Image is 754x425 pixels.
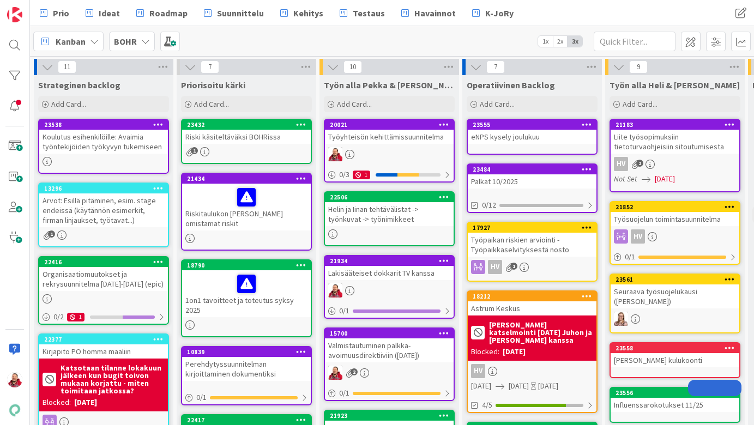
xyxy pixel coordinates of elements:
[471,346,499,357] div: Blocked:
[325,168,454,181] div: 0/31
[43,397,71,408] div: Blocked:
[625,251,635,263] span: 0 / 1
[182,270,311,317] div: 1on1 tavoitteet ja toteutus syksy 2025
[468,174,596,189] div: Palkat 10/2025
[473,293,596,300] div: 18212
[39,184,168,227] div: 13296Arvot: Esillä pitäminen, esim. stage endeissä (käytännön esimerkit, firman linjaukset, työta...
[611,229,739,244] div: HV
[611,343,739,367] div: 23558[PERSON_NAME] kulukoonti
[351,368,358,375] span: 2
[473,121,596,129] div: 23555
[568,36,582,47] span: 3x
[616,389,739,397] div: 23556
[182,120,311,144] div: 23432Riski käsiteltäväksi BOHRissa
[616,121,739,129] div: 21183
[182,174,311,184] div: 21434
[611,212,739,226] div: Työsuojelun toimintasuunnitelma
[480,99,515,109] span: Add Card...
[38,119,169,174] a: 23538Koulutus esihenkilöille: Avaimia työntekijöiden työkyvyn tukemiseen
[353,7,385,20] span: Testaus
[611,312,739,326] div: IH
[488,260,502,274] div: HV
[182,130,311,144] div: Riski käsiteltäväksi BOHRissa
[324,80,455,90] span: Työn alla Pekka & Juhani
[482,199,496,211] span: 0/12
[196,392,207,403] span: 0 / 1
[67,313,85,321] div: 1
[325,366,454,380] div: JS
[611,130,739,154] div: Liite työsopimuksiin tietoturvaohjeisiin sitoutumisesta
[39,267,168,291] div: Organisaatiomuutokset ja rekrysuunnitelma [DATE]-[DATE] (epic)
[182,347,311,381] div: 10839Perehdytyssuunnitelman kirjoittaminen dokumentiksi
[7,7,22,22] img: Visit kanbanzone.com
[330,330,454,337] div: 15700
[182,120,311,130] div: 23432
[325,256,454,280] div: 21934Lakisääteiset dokkarit TV kanssa
[614,312,628,326] img: IH
[194,99,229,109] span: Add Card...
[611,398,739,412] div: Influenssarokotukset 11/25
[611,157,739,171] div: HV
[181,119,312,164] a: 23432Riski käsiteltäväksi BOHRissa
[614,157,628,171] div: HV
[610,274,740,333] a: 23561Seuraava työsuojelukausi ([PERSON_NAME])IH
[611,388,739,398] div: 23556
[44,336,168,343] div: 22377
[509,380,529,392] span: [DATE]
[467,80,555,90] span: Operatiivinen Backlog
[182,260,311,317] div: 187901on1 tavoitteet ja toteutus syksy 2025
[611,120,739,154] div: 21183Liite työsopimuksiin tietoturvaohjeisiin sitoutumisesta
[468,130,596,144] div: eNPS kysely joulukuu
[611,275,739,284] div: 23561
[325,329,454,338] div: 15700
[181,346,312,405] a: 10839Perehdytyssuunnitelman kirjoittaminen dokumentiksi0/1
[182,347,311,357] div: 10839
[510,263,517,270] span: 1
[182,174,311,230] div: 21434Riskitaulukon [PERSON_NAME] omistamat riskit
[181,259,312,337] a: 187901on1 tavoitteet ja toteutus syksy 2025
[39,257,168,267] div: 22416
[217,7,264,20] span: Suunnittelu
[610,80,740,90] span: Työn alla Heli & Iina
[51,99,86,109] span: Add Card...
[330,193,454,201] div: 22506
[38,183,169,247] a: 13296Arvot: Esillä pitäminen, esim. stage endeissä (käytännön esimerkit, firman linjaukset, työta...
[39,310,168,324] div: 0/21
[343,60,362,74] span: 10
[325,304,454,318] div: 0/1
[325,192,454,202] div: 22506
[468,292,596,315] div: 18212Astrum Keskus
[468,292,596,301] div: 18212
[39,120,168,130] div: 23538
[466,3,520,23] a: K-JoRy
[611,202,739,212] div: 21852
[414,7,456,20] span: Havainnot
[274,3,330,23] a: Kehitys
[328,147,342,161] img: JS
[324,119,455,183] a: 20021Työyhteisön kehittämissuunnitelmaJS0/31
[61,364,165,394] b: Katsotaan tilanne lokakuun jälkeen kun bugit toivon mukaan korjattu - miten toimitaan jatkossa?
[468,223,596,233] div: 17927
[33,3,76,23] a: Prio
[553,36,568,47] span: 2x
[468,223,596,257] div: 17927Työpaikan riskien arviointi - Työpaikkaselvityksestä nosto
[325,192,454,226] div: 22506Helin ja Iinan tehtävälistat -> työnkuvat -> työnimikkeet
[114,36,137,47] b: BOHR
[182,415,311,425] div: 22417
[182,391,311,404] div: 0/1
[471,380,491,392] span: [DATE]
[636,160,643,167] span: 2
[182,184,311,230] div: Riskitaulukon [PERSON_NAME] omistamat riskit
[324,255,455,319] a: 21934Lakisääteiset dokkarit TV kanssaJS0/1
[130,3,194,23] a: Roadmap
[325,266,454,280] div: Lakisääteiset dokkarit TV kanssa
[468,260,596,274] div: HV
[44,121,168,129] div: 23538
[339,169,349,180] span: 0 / 3
[616,203,739,211] div: 21852
[339,305,349,317] span: 0 / 1
[39,184,168,193] div: 13296
[468,120,596,130] div: 23555
[330,412,454,420] div: 21923
[330,121,454,129] div: 20021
